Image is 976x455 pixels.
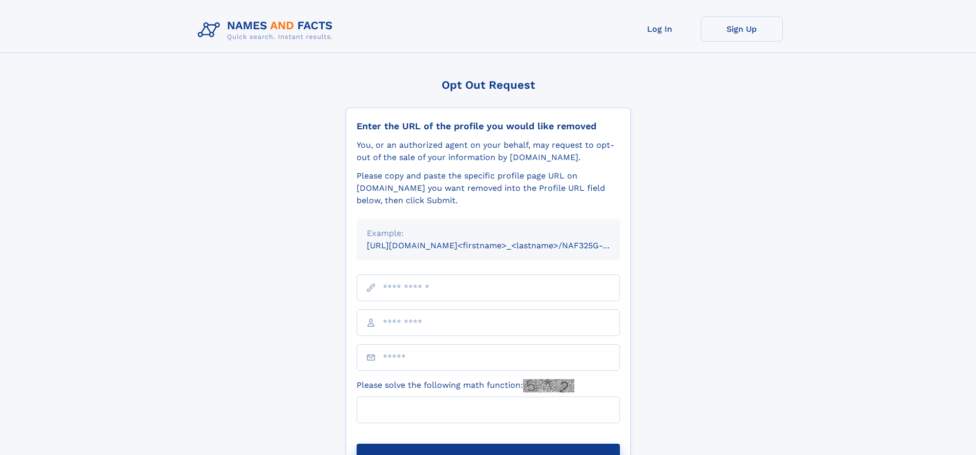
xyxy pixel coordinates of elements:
[367,241,639,250] small: [URL][DOMAIN_NAME]<firstname>_<lastname>/NAF325G-xxxxxxxx
[619,16,701,42] a: Log In
[357,121,620,132] div: Enter the URL of the profile you would like removed
[701,16,783,42] a: Sign Up
[346,78,631,91] div: Opt Out Request
[357,139,620,164] div: You, or an authorized agent on your behalf, may request to opt-out of the sale of your informatio...
[357,170,620,207] div: Please copy and paste the specific profile page URL on [DOMAIN_NAME] you want removed into the Pr...
[194,16,341,44] img: Logo Names and Facts
[357,379,574,392] label: Please solve the following math function:
[367,227,610,240] div: Example:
